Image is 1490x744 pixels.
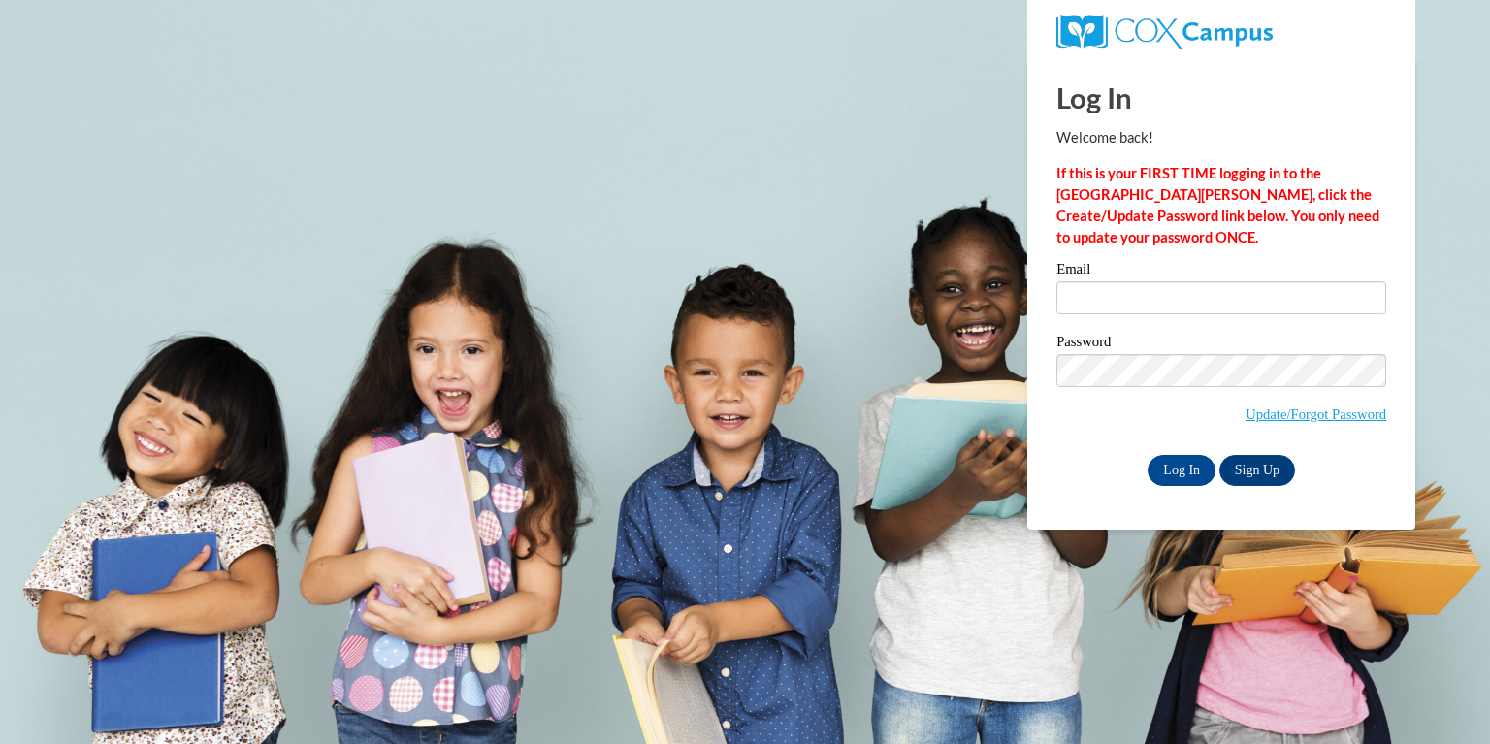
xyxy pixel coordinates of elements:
a: Update/Forgot Password [1246,406,1386,422]
a: Sign Up [1219,455,1295,486]
h1: Log In [1056,78,1386,117]
strong: If this is your FIRST TIME logging in to the [GEOGRAPHIC_DATA][PERSON_NAME], click the Create/Upd... [1056,165,1379,245]
label: Password [1056,335,1386,354]
img: COX Campus [1056,15,1273,49]
input: Log In [1148,455,1215,486]
label: Email [1056,262,1386,281]
p: Welcome back! [1056,127,1386,148]
a: COX Campus [1056,22,1273,39]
